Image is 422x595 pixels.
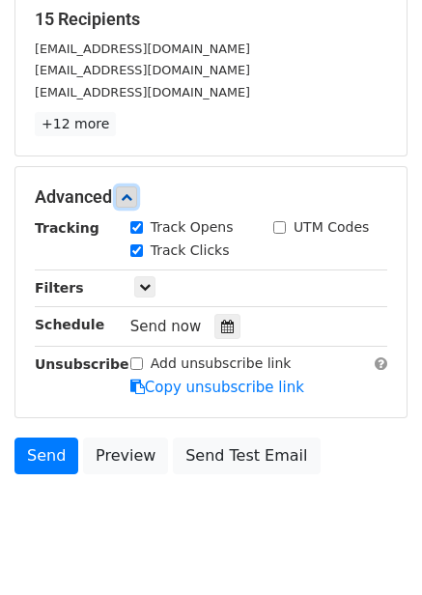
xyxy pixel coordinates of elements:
label: Track Clicks [151,241,230,261]
strong: Filters [35,280,84,296]
a: Preview [83,438,168,474]
span: Send now [130,318,202,335]
label: Track Opens [151,217,234,238]
small: [EMAIL_ADDRESS][DOMAIN_NAME] [35,42,250,56]
small: [EMAIL_ADDRESS][DOMAIN_NAME] [35,63,250,77]
strong: Tracking [35,220,99,236]
a: Send Test Email [173,438,320,474]
label: Add unsubscribe link [151,354,292,374]
a: +12 more [35,112,116,136]
strong: Unsubscribe [35,356,129,372]
a: Copy unsubscribe link [130,379,304,396]
a: Send [14,438,78,474]
h5: 15 Recipients [35,9,387,30]
small: [EMAIL_ADDRESS][DOMAIN_NAME] [35,85,250,99]
label: UTM Codes [294,217,369,238]
h5: Advanced [35,186,387,208]
strong: Schedule [35,317,104,332]
iframe: Chat Widget [325,502,422,595]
